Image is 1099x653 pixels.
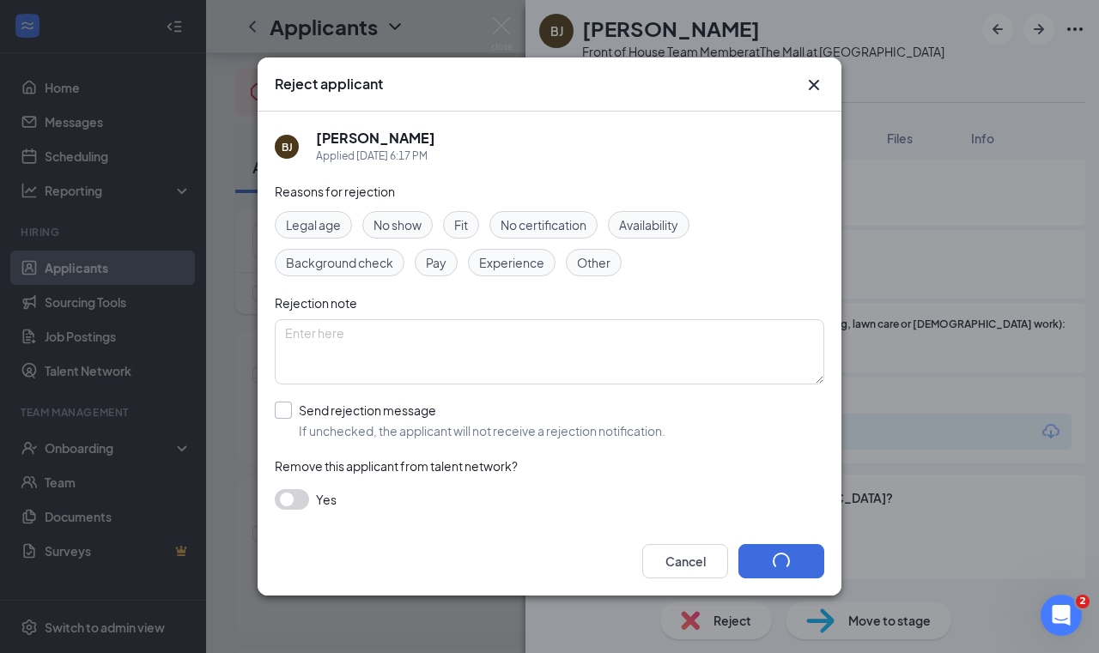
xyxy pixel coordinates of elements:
[426,253,446,272] span: Pay
[1076,595,1090,608] span: 2
[804,75,824,95] svg: Cross
[282,140,293,154] div: BJ
[577,253,610,272] span: Other
[501,215,586,234] span: No certification
[479,253,544,272] span: Experience
[275,184,395,199] span: Reasons for rejection
[316,129,435,148] h5: [PERSON_NAME]
[373,215,422,234] span: No show
[642,544,728,578] button: Cancel
[619,215,678,234] span: Availability
[275,458,518,474] span: Remove this applicant from talent network?
[454,215,468,234] span: Fit
[804,75,824,95] button: Close
[316,489,337,510] span: Yes
[286,253,393,272] span: Background check
[275,75,383,94] h3: Reject applicant
[1041,595,1082,636] iframe: Intercom live chat
[316,148,435,165] div: Applied [DATE] 6:17 PM
[275,295,357,311] span: Rejection note
[286,215,341,234] span: Legal age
